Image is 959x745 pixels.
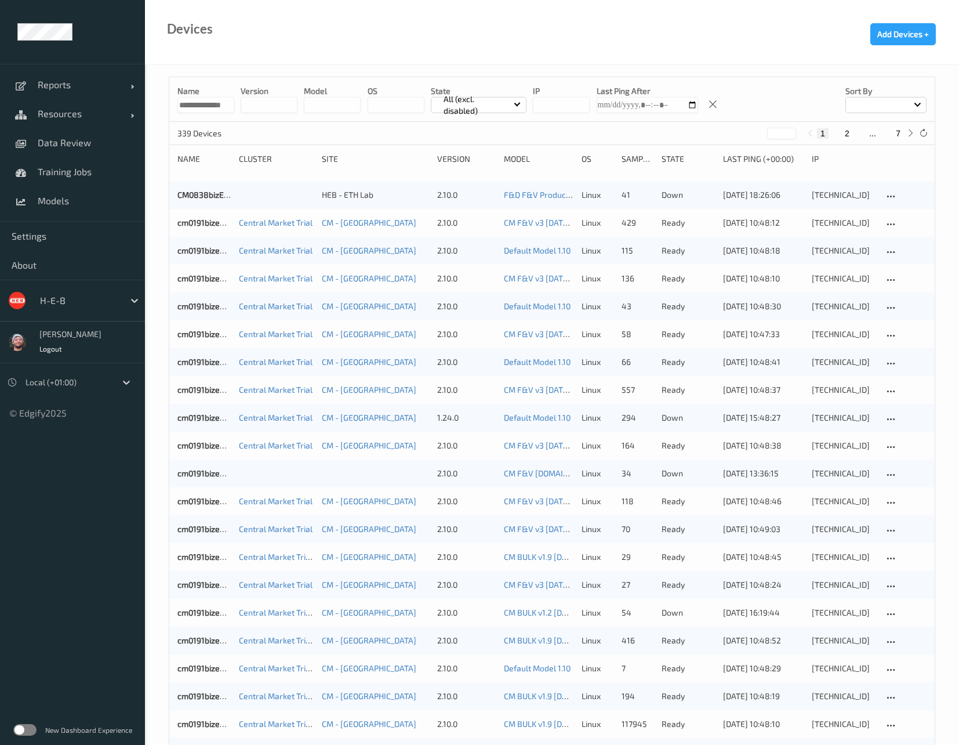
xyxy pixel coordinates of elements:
a: cm0191bizedg22 [177,691,238,701]
a: cm0191bizedg12 [177,218,237,227]
a: Central Market Trial - Bulk [239,719,336,729]
button: 2 [841,128,853,139]
a: cm0191bizedg55 [177,440,238,450]
p: linux [582,690,613,702]
a: CM BULK v1.9 [DATE] 10:10 Auto Save [504,719,637,729]
a: Central Market Trial - Bulk [239,552,336,562]
p: linux [582,245,613,256]
a: CM - [GEOGRAPHIC_DATA] [322,385,416,395]
a: CM BULK v1.2 [DATE] [DATE] 05:14 Auto Save [504,607,666,617]
p: linux [582,217,613,229]
div: [DATE] 15:48:27 [723,412,803,424]
div: 117945 [622,718,653,730]
p: linux [582,189,613,201]
p: ready [662,273,715,284]
a: CM F&V v3 [DATE] 08:27 Auto Save [504,385,631,395]
div: 41 [622,189,653,201]
a: CM - [GEOGRAPHIC_DATA] [322,580,416,590]
a: Default Model 1.10 [504,301,571,311]
div: [DATE] 10:48:41 [723,356,803,368]
a: CM - [GEOGRAPHIC_DATA] [322,301,416,311]
div: [TECHNICAL_ID] [812,384,876,396]
a: Central Market Trial [239,357,313,367]
div: [DATE] 10:48:37 [723,384,803,396]
a: Central Market Trial [239,580,313,590]
a: Central Market Trial - Bulk [239,635,336,645]
p: ready [662,384,715,396]
p: linux [582,607,613,619]
p: Name [177,85,234,97]
div: HEB - ETH Lab [322,189,428,201]
div: 58 [622,328,653,340]
div: 43 [622,301,653,312]
a: CM - [GEOGRAPHIC_DATA] [322,552,416,562]
div: [DATE] 10:48:24 [723,579,803,591]
a: CM F&V v3 [DATE] 08:27 Auto Save [504,580,631,590]
p: ready [662,663,715,674]
div: [TECHNICAL_ID] [812,551,876,563]
p: ready [662,328,715,340]
p: linux [582,635,613,646]
div: [DATE] 10:48:19 [723,690,803,702]
a: CM BULK v1.9 [DATE] 10:10 Auto Save [504,552,637,562]
div: [TECHNICAL_ID] [812,217,876,229]
a: cm0191bizedg41 [177,413,238,422]
div: Samples [622,153,653,165]
a: Central Market Trial [239,218,313,227]
a: CM F&V v3 [DATE] 08:27 Auto Save [504,524,631,534]
div: Last Ping (+00:00) [723,153,803,165]
a: cm0191bizedg15 [177,496,237,506]
div: [DATE] 13:36:15 [723,468,803,479]
div: 2.10.0 [437,551,496,563]
div: ip [812,153,876,165]
p: ready [662,217,715,229]
a: CM - [GEOGRAPHIC_DATA] [322,719,416,729]
div: 2.10.0 [437,718,496,730]
div: Devices [167,23,213,35]
a: cm0191bizedg47 [177,245,238,255]
div: 2.10.0 [437,273,496,284]
a: CM BULK v1.9 [DATE] 10:10 Auto Save [504,635,637,645]
div: Site [322,153,428,165]
div: [DATE] 10:48:38 [723,440,803,451]
a: cm0191bizedg11 [177,301,236,311]
a: Central Market Trial [239,385,313,395]
a: Central Market Trial [239,496,313,506]
div: 2.10.0 [437,301,496,312]
div: State [662,153,715,165]
a: Central Market Trial [239,440,313,450]
a: CM - [GEOGRAPHIC_DATA] [322,663,416,673]
div: 164 [622,440,653,451]
p: ready [662,718,715,730]
a: CM F&V v3 [DATE] 08:27 Auto Save [504,440,631,450]
button: ... [866,128,880,139]
div: [TECHNICAL_ID] [812,301,876,312]
p: linux [582,496,613,507]
p: ready [662,635,715,646]
div: [DATE] 10:48:10 [723,718,803,730]
div: [TECHNICAL_ID] [812,663,876,674]
p: linux [582,523,613,535]
p: ready [662,579,715,591]
a: cm0191bizedg70 [177,580,238,590]
a: cm0191bizedg54 [177,329,239,339]
p: linux [582,384,613,396]
p: linux [582,412,613,424]
div: [DATE] 10:47:33 [723,328,803,340]
div: [TECHNICAL_ID] [812,718,876,730]
div: 416 [622,635,653,646]
div: 2.10.0 [437,189,496,201]
div: 2.10.0 [437,328,496,340]
a: CM - [GEOGRAPHIC_DATA] [322,635,416,645]
a: Central Market Trial [239,273,313,283]
p: ready [662,245,715,256]
div: 1.24.0 [437,412,496,424]
div: [TECHNICAL_ID] [812,440,876,451]
p: ready [662,440,715,451]
a: CM - [GEOGRAPHIC_DATA] [322,413,416,422]
p: ready [662,356,715,368]
a: CM - [GEOGRAPHIC_DATA] [322,329,416,339]
a: Central Market Trial [239,329,313,339]
a: Central Market Trial - Bulk [239,663,336,673]
p: 339 Devices [177,128,264,139]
